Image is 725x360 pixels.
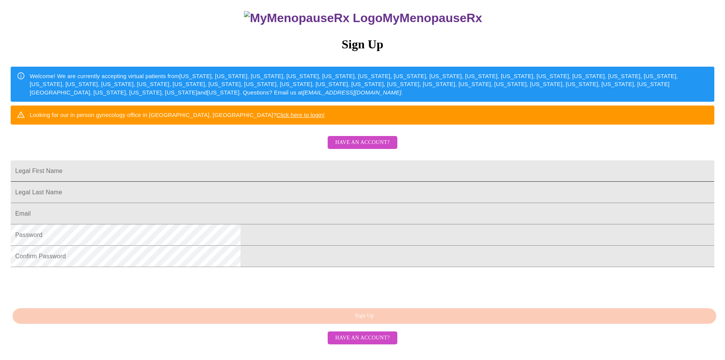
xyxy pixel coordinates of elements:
[303,89,402,96] em: [EMAIL_ADDRESS][DOMAIN_NAME]
[11,37,714,51] h3: Sign Up
[335,333,390,343] span: Have an account?
[12,11,715,25] h3: MyMenopauseRx
[335,138,390,147] span: Have an account?
[276,112,325,118] a: Click here to login!
[326,334,399,341] a: Have an account?
[244,11,382,25] img: MyMenopauseRx Logo
[30,69,708,99] div: Welcome! We are currently accepting virtual patients from [US_STATE], [US_STATE], [US_STATE], [US...
[30,108,325,122] div: Looking for our in person gynecology office in [GEOGRAPHIC_DATA], [GEOGRAPHIC_DATA]?
[328,136,397,149] button: Have an account?
[328,331,397,345] button: Have an account?
[11,271,126,301] iframe: reCAPTCHA
[326,144,399,151] a: Have an account?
